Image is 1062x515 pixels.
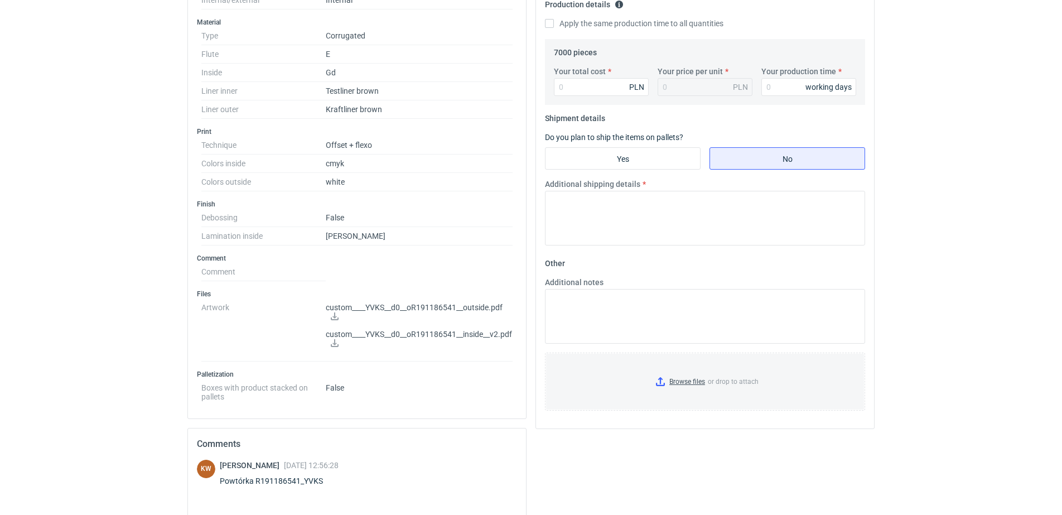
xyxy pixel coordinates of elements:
[201,227,326,246] dt: Lamination inside
[326,27,513,45] dd: Corrugated
[201,299,326,362] dt: Artwork
[545,109,605,123] legend: Shipment details
[326,100,513,119] dd: Kraftliner brown
[197,460,215,478] figcaption: KW
[326,45,513,64] dd: E
[326,155,513,173] dd: cmyk
[197,290,517,299] h3: Files
[197,127,517,136] h3: Print
[326,303,513,322] p: custom____YVKS__d0__oR191186541__outside.pdf
[201,45,326,64] dt: Flute
[658,66,723,77] label: Your price per unit
[629,81,644,93] div: PLN
[197,18,517,27] h3: Material
[284,461,339,470] span: [DATE] 12:56:28
[201,155,326,173] dt: Colors inside
[201,27,326,45] dt: Type
[197,460,215,478] div: Klaudia Wiśniewska
[326,209,513,227] dd: False
[201,173,326,191] dt: Colors outside
[545,179,640,190] label: Additional shipping details
[201,379,326,401] dt: Boxes with product stacked on pallets
[220,475,339,487] div: Powtórka R191186541_YVKS
[554,44,597,57] legend: 7000 pieces
[197,370,517,379] h3: Palletization
[326,330,513,349] p: custom____YVKS__d0__oR191186541__inside__v2.pdf
[201,82,326,100] dt: Liner inner
[201,263,326,281] dt: Comment
[201,64,326,82] dt: Inside
[197,437,517,451] h2: Comments
[545,147,701,170] label: Yes
[554,66,606,77] label: Your total cost
[326,82,513,100] dd: Testliner brown
[545,18,723,29] label: Apply the same production time to all quantities
[201,209,326,227] dt: Debossing
[201,100,326,119] dt: Liner outer
[761,66,836,77] label: Your production time
[805,81,852,93] div: working days
[545,254,565,268] legend: Other
[554,78,649,96] input: 0
[326,64,513,82] dd: Gd
[545,277,604,288] label: Additional notes
[733,81,748,93] div: PLN
[197,254,517,263] h3: Comment
[197,200,517,209] h3: Finish
[709,147,865,170] label: No
[326,136,513,155] dd: Offset + flexo
[761,78,856,96] input: 0
[326,227,513,246] dd: [PERSON_NAME]
[326,379,513,401] dd: False
[201,136,326,155] dt: Technique
[545,133,683,142] label: Do you plan to ship the items on pallets?
[546,353,865,410] label: or drop to attach
[326,173,513,191] dd: white
[220,461,284,470] span: [PERSON_NAME]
